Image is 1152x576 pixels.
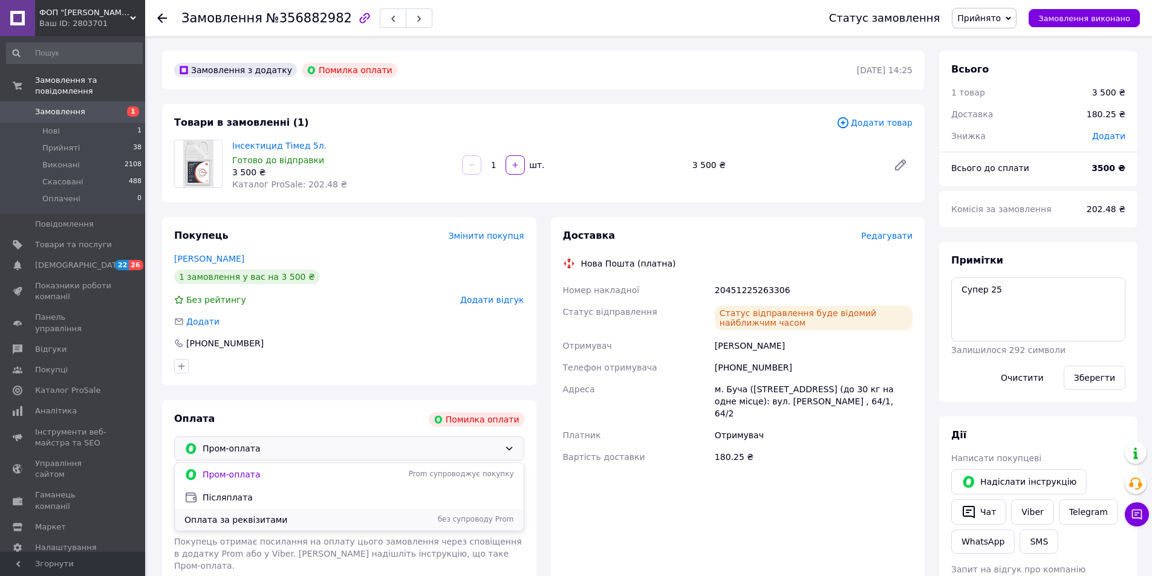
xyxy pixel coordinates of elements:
[184,514,380,526] span: Оплата за реквізитами
[203,468,380,481] span: Пром-оплата
[42,160,80,170] span: Виконані
[563,384,595,394] span: Адреса
[578,257,679,270] div: Нова Пошта (платна)
[385,514,514,525] span: без супроводу Prom
[35,427,112,448] span: Інструменти веб-майстра та SEO
[712,335,915,357] div: [PERSON_NAME]
[712,424,915,446] div: Отримувач
[186,295,246,305] span: Без рейтингу
[563,230,616,241] span: Доставка
[1020,529,1058,554] button: SMS
[1092,131,1125,141] span: Додати
[302,63,397,77] div: Помилка оплати
[688,157,884,173] div: 3 500 ₴
[1125,502,1149,526] button: Чат з покупцем
[951,277,1125,341] textarea: Супер 25
[836,116,913,129] span: Додати товар
[460,295,524,305] span: Додати відгук
[35,239,112,250] span: Товари та послуги
[829,12,940,24] div: Статус замовлення
[35,75,145,97] span: Замовлення та повідомлення
[951,163,1029,173] span: Всього до сплати
[115,260,129,270] span: 22
[35,312,112,334] span: Панель управління
[715,306,913,330] div: Статус відправлення буде відомий найближчим часом
[232,180,347,189] span: Каталог ProSale: 202.48 ₴
[951,429,966,441] span: Дії
[35,522,66,532] span: Маркет
[951,63,989,75] span: Всього
[42,143,80,154] span: Прийняті
[1059,499,1118,525] a: Telegram
[1092,163,1125,173] b: 3500 ₴
[951,204,1052,214] span: Комісія за замовлення
[174,254,244,264] a: [PERSON_NAME]
[563,307,657,317] span: Статус відправлення
[951,469,1087,494] button: Надіслати інструкцію
[563,285,640,295] span: Номер накладної
[35,406,77,416] span: Аналітика
[951,109,993,119] span: Доставка
[957,13,1001,23] span: Прийнято
[951,131,986,141] span: Знижка
[174,230,229,241] span: Покупець
[35,458,112,480] span: Управління сайтом
[712,357,915,378] div: [PHONE_NUMBER]
[712,279,915,301] div: 20451225263306
[35,490,112,511] span: Гаманець компанії
[186,317,220,326] span: Додати
[35,385,100,396] span: Каталог ProSale
[137,126,142,137] span: 1
[35,219,94,230] span: Повідомлення
[1029,9,1140,27] button: Замовлення виконано
[157,12,167,24] div: Повернутися назад
[125,160,142,170] span: 2108
[951,453,1041,463] span: Написати покупцеві
[232,166,452,178] div: 3 500 ₴
[951,88,985,97] span: 1 товар
[1092,86,1125,99] div: 3 500 ₴
[951,565,1085,574] span: Запит на відгук про компанію
[1079,101,1133,128] div: 180.25 ₴
[35,364,68,375] span: Покупці
[712,446,915,468] div: 180.25 ₴
[174,117,309,128] span: Товари в замовленні (1)
[35,280,112,302] span: Показники роботи компанії
[861,231,913,241] span: Редагувати
[6,42,143,64] input: Пошук
[232,141,327,150] a: Інсектицид Тімед 5л.
[991,366,1054,390] button: Очистити
[429,412,524,427] div: Помилка оплати
[563,363,657,372] span: Телефон отримувача
[888,153,913,177] a: Редагувати
[183,140,213,187] img: Інсектицид Тімед 5л.
[174,63,297,77] div: Замовлення з додатку
[1087,204,1125,214] span: 202.48 ₴
[35,542,97,553] span: Налаштування
[42,126,60,137] span: Нові
[35,344,67,355] span: Відгуки
[563,341,612,351] span: Отримувач
[712,378,915,424] div: м. Буча ([STREET_ADDRESS] (до 30 кг на одне місце): вул. [PERSON_NAME] , 64/1, 64/2
[185,337,265,349] div: [PHONE_NUMBER]
[203,491,514,503] span: Післяплата
[951,529,1015,554] a: WhatsApp
[266,11,352,25] span: №356882982
[174,537,522,571] span: Покупець отримає посилання на оплату цього замовлення через сповіщення в додатку Prom або у Viber...
[857,65,913,75] time: [DATE] 14:25
[174,413,215,424] span: Оплата
[1038,14,1130,23] span: Замовлення виконано
[129,260,143,270] span: 26
[203,442,500,455] span: Пром-оплата
[174,270,320,284] div: 1 замовлення у вас на 3 500 ₴
[951,499,1006,525] button: Чат
[181,11,262,25] span: Замовлення
[232,155,324,165] span: Готово до відправки
[449,231,524,241] span: Змінити покупця
[129,176,142,187] span: 488
[42,193,80,204] span: Оплачені
[39,18,145,29] div: Ваш ID: 2803701
[1011,499,1053,525] a: Viber
[563,452,645,462] span: Вартість доставки
[385,469,514,479] span: Prom супроводжує покупку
